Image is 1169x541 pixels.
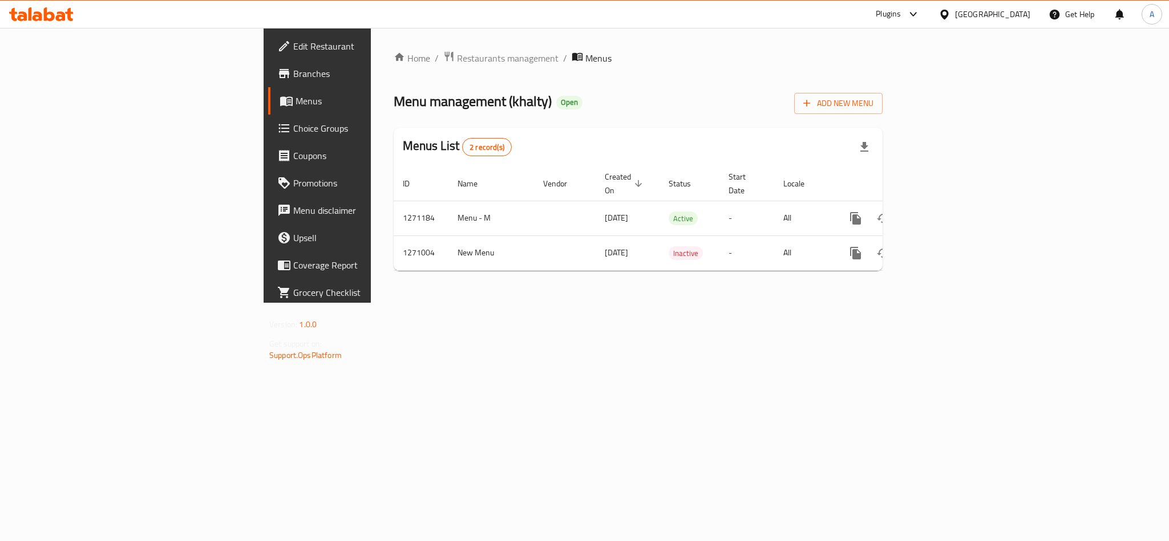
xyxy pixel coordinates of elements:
[293,149,450,162] span: Coupons
[443,51,559,66] a: Restaurants management
[269,317,297,332] span: Version:
[299,317,317,332] span: 1.0.0
[794,93,883,114] button: Add New Menu
[269,336,322,351] span: Get support on:
[869,239,897,267] button: Change Status
[556,96,583,109] div: Open
[269,348,342,363] a: Support.OpsPlatform
[556,97,583,107] span: Open
[293,176,450,190] span: Promotions
[268,279,459,306] a: Grocery Checklist
[268,115,459,142] a: Choice Groups
[296,94,450,108] span: Menus
[458,177,492,190] span: Name
[268,197,459,224] a: Menu disclaimer
[833,166,961,201] th: Actions
[869,205,897,232] button: Change Status
[774,201,833,235] td: All
[463,142,511,153] span: 2 record(s)
[457,51,559,65] span: Restaurants management
[448,201,534,235] td: Menu - M
[842,205,869,232] button: more
[605,170,646,197] span: Created On
[268,32,459,60] a: Edit Restaurant
[669,177,706,190] span: Status
[268,251,459,279] a: Coverage Report
[268,87,459,115] a: Menus
[842,239,869,267] button: more
[268,142,459,169] a: Coupons
[669,247,703,260] span: Inactive
[268,60,459,87] a: Branches
[803,96,873,111] span: Add New Menu
[719,235,774,270] td: -
[585,51,612,65] span: Menus
[293,121,450,135] span: Choice Groups
[268,224,459,251] a: Upsell
[729,170,761,197] span: Start Date
[293,39,450,53] span: Edit Restaurant
[293,231,450,245] span: Upsell
[543,177,582,190] span: Vendor
[783,177,819,190] span: Locale
[403,137,512,156] h2: Menus List
[462,138,512,156] div: Total records count
[563,51,567,65] li: /
[719,201,774,235] td: -
[394,51,883,66] nav: breadcrumb
[851,133,878,161] div: Export file
[605,210,628,225] span: [DATE]
[669,212,698,225] span: Active
[669,246,703,260] div: Inactive
[293,67,450,80] span: Branches
[876,7,901,21] div: Plugins
[955,8,1030,21] div: [GEOGRAPHIC_DATA]
[293,258,450,272] span: Coverage Report
[774,235,833,270] td: All
[293,204,450,217] span: Menu disclaimer
[394,88,552,114] span: Menu management ( khalty )
[605,245,628,260] span: [DATE]
[394,166,961,271] table: enhanced table
[268,169,459,197] a: Promotions
[448,235,534,270] td: New Menu
[1150,8,1154,21] span: A
[293,286,450,299] span: Grocery Checklist
[403,177,424,190] span: ID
